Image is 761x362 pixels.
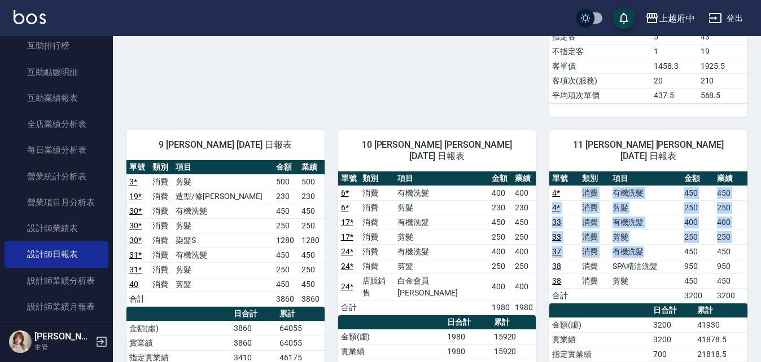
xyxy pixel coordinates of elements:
[273,204,299,218] td: 450
[5,59,108,85] a: 互助點數明細
[681,288,715,303] td: 3200
[5,85,108,111] a: 互助業績報表
[549,171,579,186] th: 單號
[512,186,536,200] td: 400
[552,247,561,256] a: 37
[512,171,536,186] th: 業績
[579,171,609,186] th: 類別
[126,160,325,307] table: a dense table
[173,160,273,175] th: 項目
[277,307,324,321] th: 累計
[491,315,536,330] th: 累計
[444,315,491,330] th: 日合計
[14,10,46,24] img: Logo
[231,307,277,321] th: 日合計
[338,344,444,359] td: 實業績
[512,300,536,315] td: 1980
[338,171,360,186] th: 單號
[489,200,513,215] td: 230
[549,29,651,44] td: 指定客
[173,174,273,189] td: 剪髮
[299,189,324,204] td: 230
[651,59,697,73] td: 1458.3
[489,244,513,259] td: 400
[273,262,299,277] td: 250
[681,229,715,244] td: 250
[273,233,299,248] td: 1280
[651,44,697,59] td: 1
[694,317,747,332] td: 41930
[173,189,273,204] td: 造型/修[PERSON_NAME]
[579,259,609,273] td: 消費
[360,200,395,215] td: 消費
[579,200,609,215] td: 消費
[552,262,561,271] a: 38
[489,300,513,315] td: 1980
[338,171,536,315] table: a dense table
[512,215,536,229] td: 450
[579,215,609,229] td: 消費
[395,215,488,229] td: 有機洗髮
[579,244,609,259] td: 消費
[549,59,651,73] td: 客單價
[360,259,395,273] td: 消費
[681,215,715,229] td: 400
[140,139,311,151] span: 9 [PERSON_NAME] [DATE] 日報表
[650,332,695,347] td: 3200
[552,276,561,285] a: 38
[150,218,173,233] td: 消費
[150,262,173,277] td: 消費
[549,347,650,361] td: 指定實業績
[659,11,695,25] div: 上越府中
[150,277,173,292] td: 消費
[338,329,444,344] td: 金額(虛)
[491,329,536,344] td: 15920
[552,232,561,241] a: 33
[579,273,609,288] td: 消費
[150,204,173,218] td: 消費
[610,259,681,273] td: SPA精油洗髮
[549,73,651,88] td: 客項次(服務)
[34,342,92,352] p: 主管
[579,186,609,200] td: 消費
[489,186,513,200] td: 400
[610,171,681,186] th: 項目
[714,273,747,288] td: 450
[512,273,536,300] td: 400
[360,229,395,244] td: 消費
[150,248,173,262] td: 消費
[714,259,747,273] td: 950
[549,288,579,303] td: 合計
[299,218,324,233] td: 250
[610,229,681,244] td: 剪髮
[681,186,715,200] td: 450
[610,186,681,200] td: 有機洗髮
[231,321,277,335] td: 3860
[681,200,715,215] td: 250
[512,244,536,259] td: 400
[299,174,324,189] td: 500
[714,288,747,303] td: 3200
[681,273,715,288] td: 450
[5,294,108,320] a: 設計師業績月報表
[681,259,715,273] td: 950
[698,73,747,88] td: 210
[563,139,734,162] span: 11 [PERSON_NAME] [PERSON_NAME] [DATE] 日報表
[650,303,695,318] th: 日合計
[489,171,513,186] th: 金額
[610,273,681,288] td: 剪髮
[150,174,173,189] td: 消費
[360,244,395,259] td: 消費
[549,44,651,59] td: 不指定客
[681,171,715,186] th: 金額
[610,200,681,215] td: 剪髮
[5,33,108,59] a: 互助排行榜
[552,218,561,227] a: 33
[549,332,650,347] td: 實業績
[512,259,536,273] td: 250
[5,111,108,137] a: 全店業績分析表
[173,204,273,218] td: 有機洗髮
[444,329,491,344] td: 1980
[698,88,747,103] td: 568.5
[694,347,747,361] td: 21818.5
